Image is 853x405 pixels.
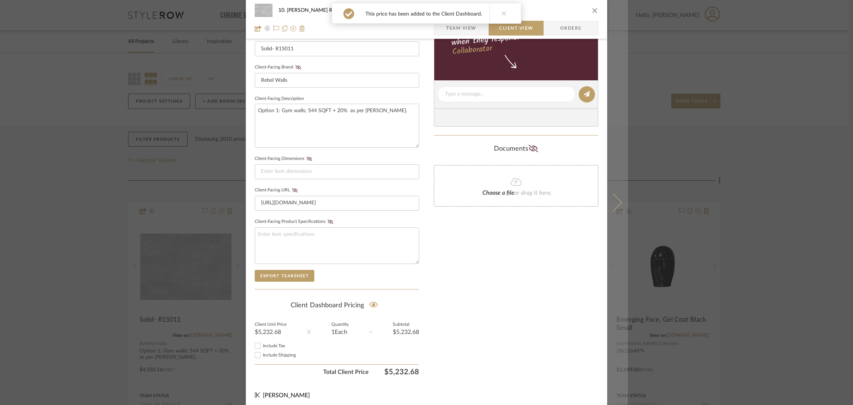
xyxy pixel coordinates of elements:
[263,353,296,357] span: Include Shipping
[255,270,314,282] button: Export Tearsheet
[255,323,287,327] label: Client Unit Price
[255,164,419,179] input: Enter item dimensions
[255,97,304,101] label: Client-Facing Description
[393,323,419,327] label: Subtotal
[255,188,300,193] label: Client-Facing URL
[369,368,419,376] span: $5,232.68
[255,3,272,18] img: b2887fb2-5fad-4f28-90ec-2c3248933bfe_48x40.jpg
[255,219,335,224] label: Client-Facing Product Specifications
[255,65,303,70] label: Client-Facing Brand
[331,329,349,335] div: 1 Each
[325,219,335,224] button: Client-Facing Product Specifications
[434,143,598,155] div: Documents
[293,65,303,70] button: Client-Facing Brand
[552,21,590,36] span: Orders
[255,41,419,56] input: Enter Client-Facing Item Name
[255,297,419,314] div: Client Dashboard Pricing
[307,328,311,337] div: X
[255,196,419,211] input: Enter item URL
[393,329,419,335] div: $5,232.68
[278,8,360,13] span: 10. [PERSON_NAME] Renovation
[263,344,285,348] span: Include Tax
[263,392,310,398] span: [PERSON_NAME]
[482,190,514,196] span: Choose a file
[592,7,598,14] button: close
[514,190,552,196] span: or drag it here.
[255,368,369,376] span: Total Client Price
[369,328,372,337] div: =
[255,329,287,335] div: $5,232.68
[255,73,419,88] input: Enter Client-Facing Brand
[331,323,349,327] label: Quantity
[299,26,305,31] img: Remove from project
[446,21,476,36] span: Team View
[290,188,300,193] button: Client-Facing URL
[255,156,314,161] label: Client-Facing Dimensions
[499,21,533,36] span: Client View
[304,156,314,161] button: Client-Facing Dimensions
[365,11,482,17] div: This price has been added to the Client Dashboard.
